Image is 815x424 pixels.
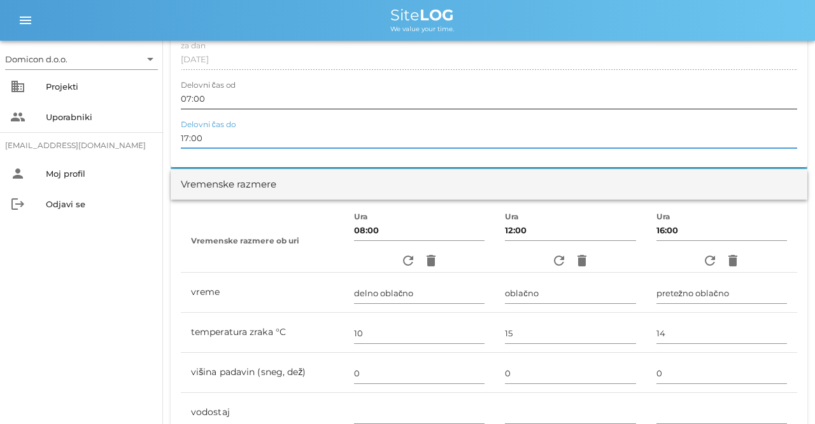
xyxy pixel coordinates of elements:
div: Projekti [46,81,153,92]
i: delete [574,253,590,268]
i: menu [18,13,33,28]
th: Vremenske razmere ob uri [181,210,344,273]
td: vreme [181,273,344,313]
i: delete [423,253,439,268]
i: refresh [400,253,416,268]
i: people [10,109,25,125]
label: Ura [354,212,368,222]
i: business [10,79,25,94]
label: za dan [181,41,206,51]
div: Vremenske razmere [181,177,276,192]
label: Delovni čas od [181,81,236,90]
td: temperatura zraka °C [181,313,344,353]
td: višina padavin (sneg, dež) [181,353,344,393]
b: LOG [420,6,454,24]
div: Moj profil [46,168,153,179]
i: arrow_drop_down [143,51,158,67]
label: Ura [656,212,670,222]
div: Domicon d.o.o. [5,53,67,65]
i: refresh [702,253,718,268]
i: delete [725,253,741,268]
span: We value your time. [390,25,454,33]
div: Domicon d.o.o. [5,49,158,69]
div: Odjavi se [46,199,153,209]
label: Ura [505,212,519,222]
i: logout [10,196,25,212]
div: Pripomoček za klepet [633,287,815,424]
div: Uporabniki [46,112,153,122]
label: Delovni čas do [181,120,236,130]
i: person [10,166,25,181]
iframe: Chat Widget [633,287,815,424]
i: refresh [551,253,567,268]
span: Site [390,6,454,24]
